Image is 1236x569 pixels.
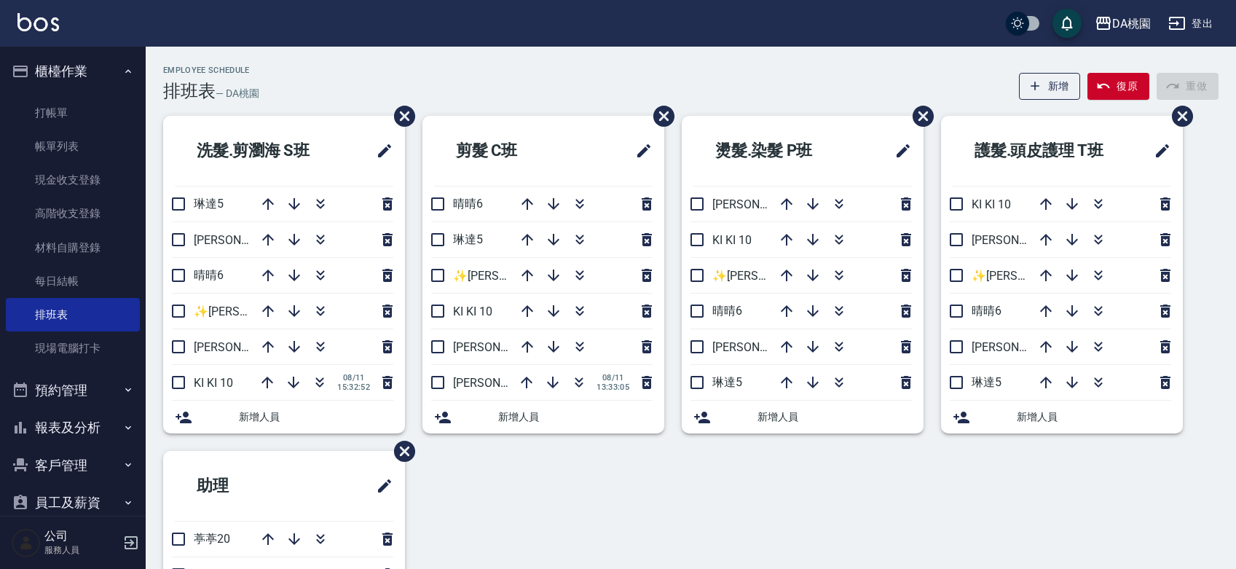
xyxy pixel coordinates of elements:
button: 復原 [1087,73,1149,100]
a: 打帳單 [6,96,140,130]
div: 新增人員 [941,401,1183,433]
span: 修改班表的標題 [626,133,653,168]
span: 晴晴6 [712,304,742,318]
span: KI KI 10 [453,305,492,318]
span: KI KI 10 [712,233,752,247]
a: 現場電腦打卡 [6,331,140,365]
button: 櫃檯作業 [6,52,140,90]
span: 刪除班表 [642,95,677,138]
span: 08/11 [337,373,370,382]
span: 琳達5 [712,375,742,389]
button: 客戶管理 [6,447,140,484]
h2: 剪髮 C班 [434,125,583,177]
span: 晴晴6 [453,197,483,211]
span: [PERSON_NAME]8 [453,376,547,390]
span: 刪除班表 [902,95,936,138]
span: 新增人員 [498,409,653,425]
span: 新增人員 [1017,409,1171,425]
button: 新增 [1019,73,1081,100]
span: 修改班表的標題 [367,133,393,168]
span: [PERSON_NAME]3 [712,340,806,354]
span: 08/11 [597,373,629,382]
div: 新增人員 [422,401,664,433]
button: save [1052,9,1082,38]
h2: 護髮.頭皮護理 T班 [953,125,1135,177]
h3: 排班表 [163,81,216,101]
h2: 洗髮.剪瀏海 S班 [175,125,349,177]
button: 登出 [1162,10,1219,37]
span: [PERSON_NAME]3 [194,340,288,354]
h2: Employee Schedule [163,66,259,75]
span: 刪除班表 [383,95,417,138]
span: [PERSON_NAME]3 [972,233,1066,247]
span: 修改班表的標題 [1145,133,1171,168]
span: 15:32:52 [337,382,370,392]
span: ✨[PERSON_NAME][PERSON_NAME] ✨16 [453,269,673,283]
h2: 燙髮.染髮 P班 [693,125,860,177]
span: 晴晴6 [194,268,224,282]
img: Person [12,528,41,557]
h6: — DA桃園 [216,86,259,101]
div: DA桃園 [1112,15,1151,33]
img: Logo [17,13,59,31]
p: 服務人員 [44,544,119,557]
h2: 助理 [175,460,309,512]
a: 排班表 [6,298,140,331]
span: 琳達5 [972,375,1001,389]
span: KI KI 10 [194,376,233,390]
button: 員工及薪資 [6,484,140,522]
a: 帳單列表 [6,130,140,163]
a: 材料自購登錄 [6,231,140,264]
button: 報表及分析 [6,409,140,447]
span: 琳達5 [194,197,224,211]
button: 預約管理 [6,372,140,409]
span: 刪除班表 [1161,95,1195,138]
span: 琳達5 [453,232,483,246]
span: KI KI 10 [972,197,1011,211]
button: DA桃園 [1089,9,1157,39]
a: 每日結帳 [6,264,140,298]
h5: 公司 [44,529,119,544]
span: ✨[PERSON_NAME][PERSON_NAME] ✨16 [194,305,414,318]
span: 晴晴6 [972,304,1001,318]
div: 新增人員 [682,401,924,433]
span: 修改班表的標題 [367,468,393,503]
span: [PERSON_NAME]8 [972,340,1066,354]
span: 新增人員 [757,409,912,425]
span: [PERSON_NAME]3 [453,340,547,354]
span: 刪除班表 [383,430,417,473]
span: [PERSON_NAME]8 [194,233,288,247]
span: [PERSON_NAME]8 [712,197,806,211]
span: 13:33:05 [597,382,629,392]
span: ✨[PERSON_NAME][PERSON_NAME] ✨16 [712,269,932,283]
span: 新增人員 [239,409,393,425]
div: 新增人員 [163,401,405,433]
span: ✨[PERSON_NAME][PERSON_NAME] ✨16 [972,269,1192,283]
a: 高階收支登錄 [6,197,140,230]
span: 葶葶20 [194,532,230,546]
span: 修改班表的標題 [886,133,912,168]
a: 現金收支登錄 [6,163,140,197]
